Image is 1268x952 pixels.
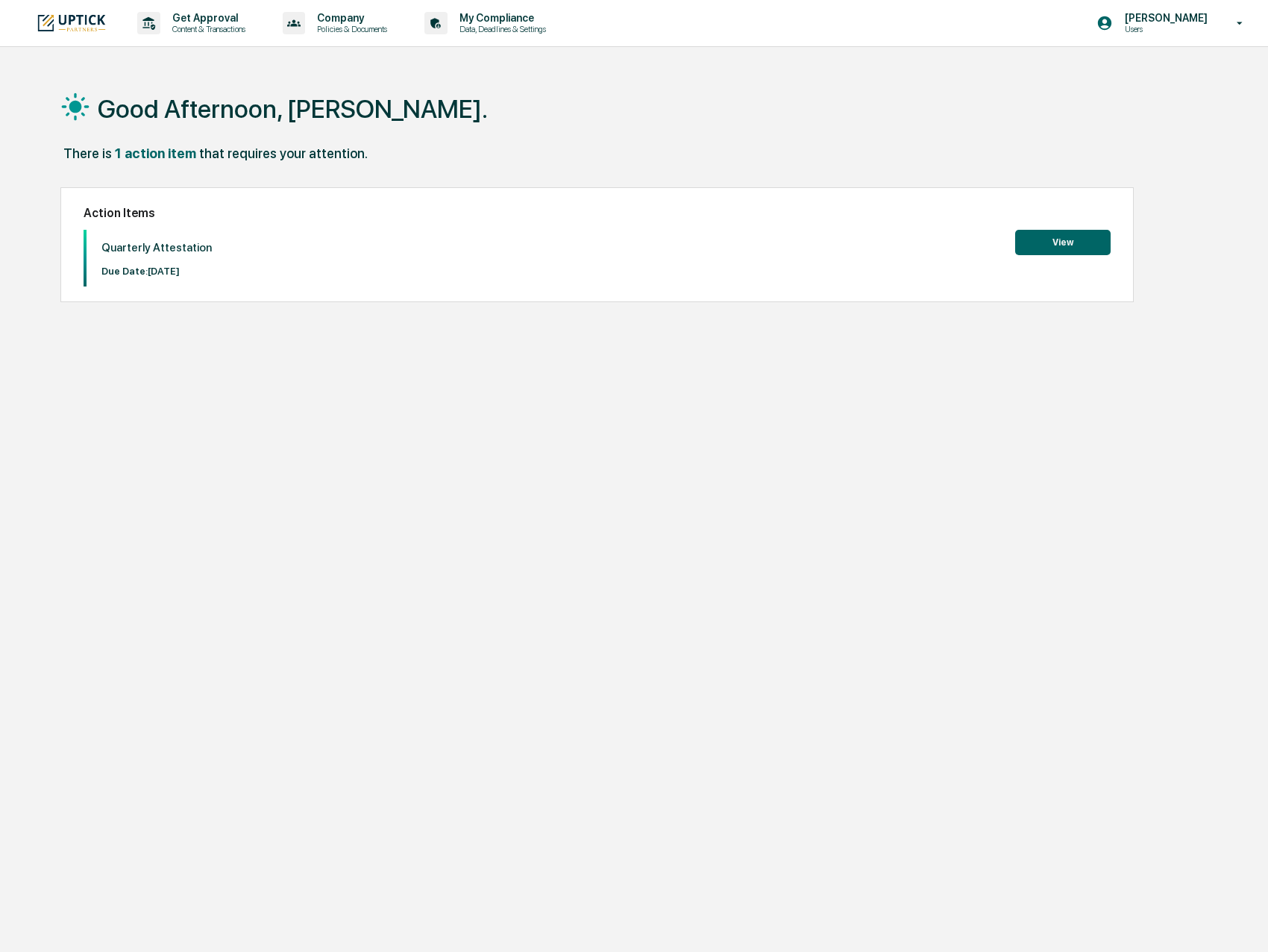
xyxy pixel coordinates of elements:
a: View [1015,234,1111,248]
img: logo [36,13,107,33]
div: 1 action item [115,145,196,161]
p: My Compliance [448,12,553,24]
p: Company [305,12,395,24]
div: There is [63,145,112,161]
h2: Action Items [84,206,1111,220]
p: Due Date: [DATE] [101,266,212,277]
p: Data, Deadlines & Settings [448,24,553,34]
p: Get Approval [160,12,253,24]
div: that requires your attention. [199,145,368,161]
h1: Good Afternoon, [PERSON_NAME]. [98,94,488,124]
p: Content & Transactions [160,24,253,34]
p: Quarterly Attestation [101,241,212,254]
p: [PERSON_NAME] [1113,12,1215,24]
p: Policies & Documents [305,24,395,34]
button: View [1015,230,1111,255]
p: Users [1113,24,1215,34]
